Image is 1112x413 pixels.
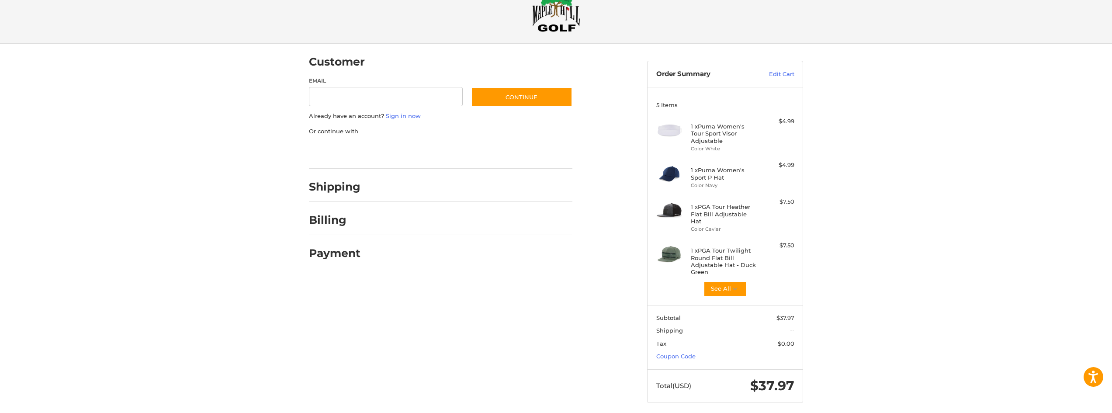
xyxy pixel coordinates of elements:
[471,87,572,107] button: Continue
[309,180,360,194] h2: Shipping
[656,340,666,347] span: Tax
[454,144,520,160] iframe: PayPal-venmo
[656,382,691,390] span: Total (USD)
[703,281,747,297] button: See All
[750,378,794,394] span: $37.97
[656,314,681,321] span: Subtotal
[309,55,365,69] h2: Customer
[750,70,794,79] a: Edit Cart
[309,213,360,227] h2: Billing
[760,198,794,206] div: $7.50
[656,101,794,108] h3: 5 Items
[691,226,758,233] li: Color Caviar
[691,247,758,275] h4: 1 x PGA Tour Twilight Round Flat Bill Adjustable Hat - Duck Green
[380,144,446,160] iframe: PayPal-paylater
[760,241,794,250] div: $7.50
[656,327,683,334] span: Shipping
[691,123,758,144] h4: 1 x Puma Women's Tour Sport Visor Adjustable
[790,327,794,334] span: --
[309,246,360,260] h2: Payment
[760,161,794,170] div: $4.99
[691,203,758,225] h4: 1 x PGA Tour Heather Flat Bill Adjustable Hat
[306,144,372,160] iframe: PayPal-paypal
[778,340,794,347] span: $0.00
[309,77,463,85] label: Email
[386,112,421,119] a: Sign in now
[309,112,572,121] p: Already have an account?
[309,127,572,136] p: Or continue with
[691,182,758,189] li: Color Navy
[760,117,794,126] div: $4.99
[691,167,758,181] h4: 1 x Puma Women's Sport P Hat
[656,70,750,79] h3: Order Summary
[656,353,696,360] a: Coupon Code
[691,145,758,153] li: Color White
[776,314,794,321] span: $37.97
